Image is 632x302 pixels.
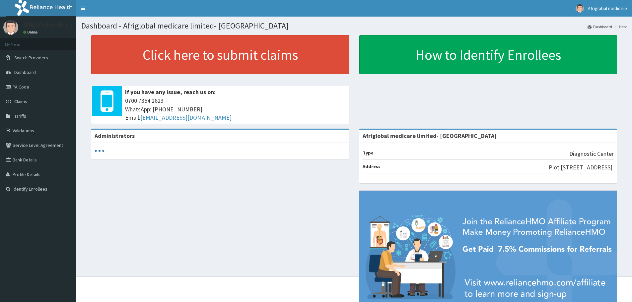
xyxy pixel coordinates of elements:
b: Administrators [95,132,135,140]
img: User Image [576,4,584,13]
svg: audio-loading [95,146,105,156]
span: Dashboard [14,69,36,75]
span: Tariffs [14,113,26,119]
b: If you have any issue, reach us on: [125,88,216,96]
h1: Dashboard - Afriglobal medicare limited- [GEOGRAPHIC_DATA] [81,22,627,30]
li: Here [613,24,627,30]
a: Online [23,30,39,34]
a: Dashboard [588,24,612,30]
a: How to Identify Enrollees [359,35,617,74]
span: Afriglobal medicare [588,5,627,11]
p: Plot [STREET_ADDRESS]. [549,163,614,172]
img: User Image [3,20,18,35]
p: Diagnostic Center [569,150,614,158]
span: Claims [14,98,27,104]
p: Afriglobal medicare [23,22,74,28]
span: 0700 7354 2623 WhatsApp: [PHONE_NUMBER] Email: [125,96,346,122]
b: Address [363,163,381,169]
span: Switch Providers [14,55,48,61]
b: Type [363,150,374,156]
a: Click here to submit claims [91,35,349,74]
strong: Afriglobal medicare limited- [GEOGRAPHIC_DATA] [363,132,497,140]
a: [EMAIL_ADDRESS][DOMAIN_NAME] [140,114,232,121]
